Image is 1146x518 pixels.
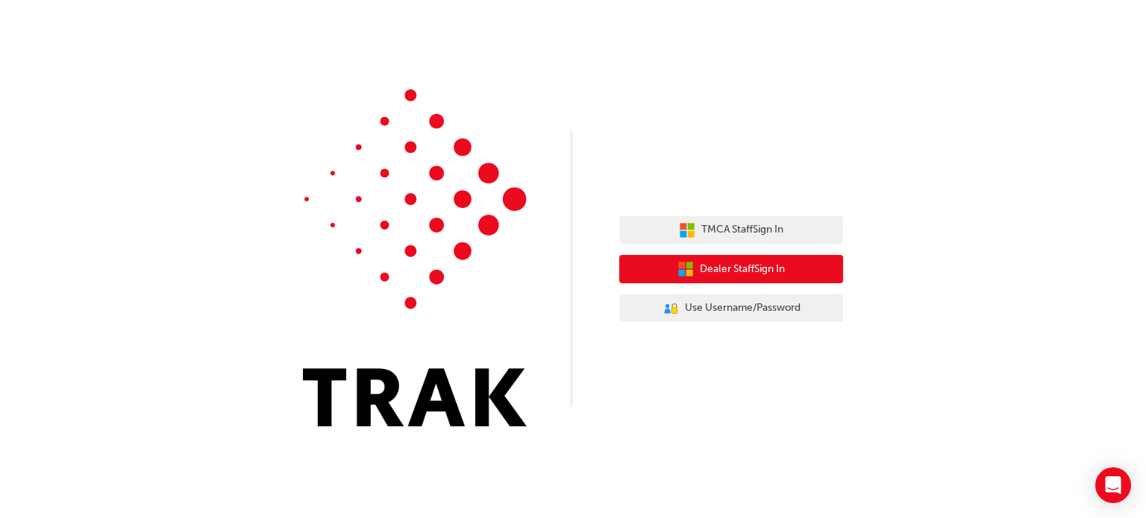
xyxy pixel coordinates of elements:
[619,216,843,244] button: TMCA StaffSign In
[685,300,801,317] span: Use Username/Password
[700,261,785,278] span: Dealer Staff Sign In
[619,294,843,323] button: Use Username/Password
[1095,467,1131,503] div: Open Intercom Messenger
[619,255,843,283] button: Dealer StaffSign In
[701,221,783,239] span: TMCA Staff Sign In
[303,89,527,426] img: Trak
